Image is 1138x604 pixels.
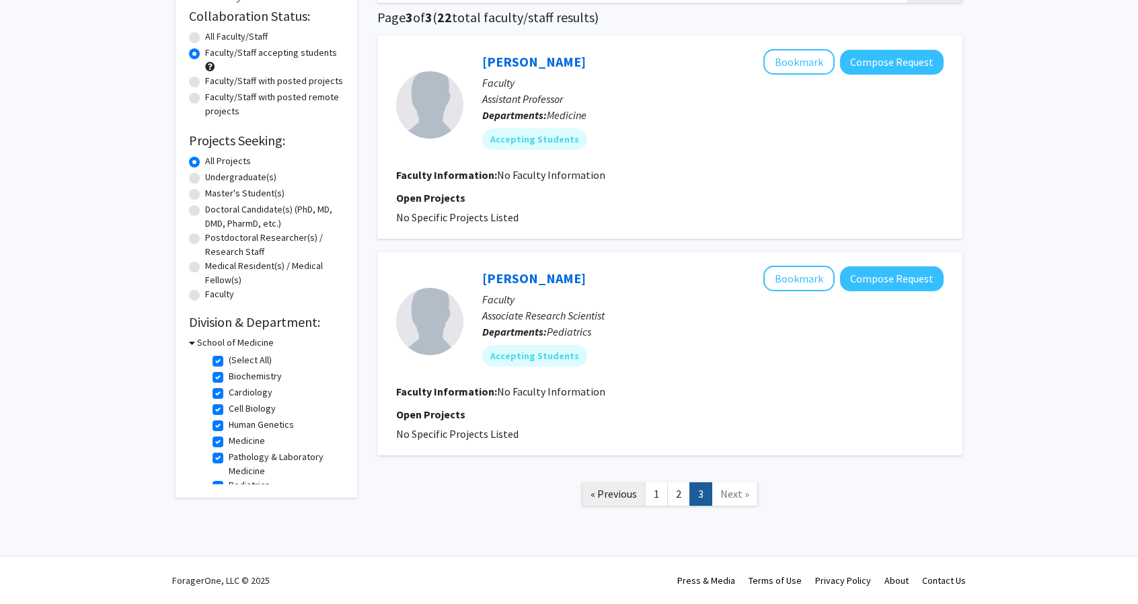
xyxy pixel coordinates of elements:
[497,168,605,182] span: No Faculty Information
[205,30,268,44] label: All Faculty/Staff
[229,450,340,478] label: Pathology & Laboratory Medicine
[189,314,344,330] h2: Division & Department:
[396,427,519,441] span: No Specific Projects Listed
[689,482,712,506] a: 3
[205,46,337,60] label: Faculty/Staff accepting students
[482,108,547,122] b: Departments:
[229,418,294,432] label: Human Genetics
[482,270,586,287] a: [PERSON_NAME]
[547,108,586,122] span: Medicine
[205,170,276,184] label: Undergraduate(s)
[645,482,668,506] a: 1
[229,369,282,383] label: Biochemistry
[396,168,497,182] b: Faculty Information:
[749,574,802,587] a: Terms of Use
[205,287,234,301] label: Faculty
[482,307,944,324] p: Associate Research Scientist
[840,50,944,75] button: Compose Request to CHARLES CHO
[547,325,591,338] span: Pediatrics
[437,9,452,26] span: 22
[482,128,587,150] mat-chip: Accepting Students
[197,336,274,350] h3: School of Medicine
[815,574,871,587] a: Privacy Policy
[229,402,276,416] label: Cell Biology
[840,266,944,291] button: Compose Request to Ryan Slack
[482,325,547,338] b: Departments:
[677,574,735,587] a: Press & Media
[712,482,758,506] a: Next Page
[205,259,344,287] label: Medical Resident(s) / Medical Fellow(s)
[396,385,497,398] b: Faculty Information:
[205,90,344,118] label: Faculty/Staff with posted remote projects
[229,434,265,448] label: Medicine
[229,478,270,492] label: Pediatrics
[591,487,637,500] span: « Previous
[189,8,344,24] h2: Collaboration Status:
[205,74,343,88] label: Faculty/Staff with posted projects
[205,202,344,231] label: Doctoral Candidate(s) (PhD, MD, DMD, PharmD, etc.)
[396,406,944,422] p: Open Projects
[582,482,646,506] a: Previous
[377,9,962,26] h1: Page of ( total faculty/staff results)
[189,133,344,149] h2: Projects Seeking:
[205,186,284,200] label: Master's Student(s)
[482,91,944,107] p: Assistant Professor
[425,9,432,26] span: 3
[406,9,413,26] span: 3
[229,385,272,400] label: Cardiology
[763,49,835,75] button: Add CHARLES CHO to Bookmarks
[497,385,605,398] span: No Faculty Information
[763,266,835,291] button: Add Ryan Slack to Bookmarks
[884,574,909,587] a: About
[205,231,344,259] label: Postdoctoral Researcher(s) / Research Staff
[10,543,57,594] iframe: Chat
[482,75,944,91] p: Faculty
[720,487,749,500] span: Next »
[172,557,270,604] div: ForagerOne, LLC © 2025
[667,482,690,506] a: 2
[396,190,944,206] p: Open Projects
[205,154,251,168] label: All Projects
[396,211,519,224] span: No Specific Projects Listed
[482,291,944,307] p: Faculty
[482,53,586,70] a: [PERSON_NAME]
[377,469,962,523] nav: Page navigation
[482,345,587,367] mat-chip: Accepting Students
[922,574,966,587] a: Contact Us
[229,353,272,367] label: (Select All)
